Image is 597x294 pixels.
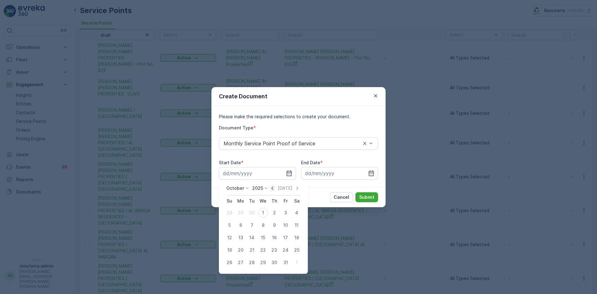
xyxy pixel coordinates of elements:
div: 21 [247,245,257,255]
div: 25 [292,245,302,255]
th: Monday [235,195,246,207]
input: dd/mm/yyyy [219,167,296,180]
div: 30 [247,208,257,218]
p: Create Document [219,92,267,101]
div: 5 [224,220,234,230]
th: Tuesday [246,195,257,207]
label: Document Type [219,125,253,130]
p: 2025 [252,185,263,191]
div: 24 [280,245,290,255]
div: 1 [292,258,302,268]
label: Start Date [219,160,241,165]
div: 10 [280,220,290,230]
div: 2 [269,208,279,218]
div: 1 [258,208,268,218]
div: 6 [236,220,246,230]
div: 29 [236,208,246,218]
div: 3 [280,208,290,218]
div: 9 [269,220,279,230]
div: 18 [292,233,302,243]
div: 28 [247,258,257,268]
div: 13 [236,233,246,243]
div: 20 [236,245,246,255]
th: Sunday [224,195,235,207]
div: 29 [258,258,268,268]
p: [DATE] [278,185,292,191]
div: 17 [280,233,290,243]
p: Please make the required selections to create your document. [219,114,378,120]
p: Submit [359,194,374,200]
th: Thursday [269,195,280,207]
th: Wednesday [257,195,269,207]
p: October [226,185,244,191]
div: 31 [280,258,290,268]
div: 27 [236,258,246,268]
button: Submit [355,192,378,202]
div: 15 [258,233,268,243]
input: dd/mm/yyyy [301,167,378,180]
div: 16 [269,233,279,243]
div: 11 [292,220,302,230]
div: 8 [258,220,268,230]
button: Cancel [330,192,353,202]
div: 7 [247,220,257,230]
th: Saturday [291,195,302,207]
label: End Date [301,160,320,165]
div: 12 [224,233,234,243]
div: 28 [224,208,234,218]
p: Cancel [334,194,349,200]
div: 4 [292,208,302,218]
th: Friday [280,195,291,207]
div: 19 [224,245,234,255]
div: 14 [247,233,257,243]
div: 23 [269,245,279,255]
div: 26 [224,258,234,268]
div: 22 [258,245,268,255]
div: 30 [269,258,279,268]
